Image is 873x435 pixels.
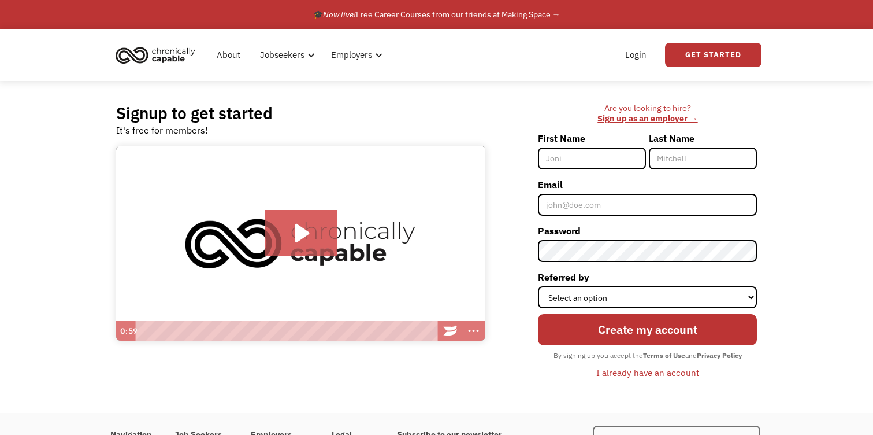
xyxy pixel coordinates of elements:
[112,42,199,68] img: Chronically Capable logo
[313,8,560,21] div: 🎓 Free Career Courses from our friends at Making Space →
[643,351,685,360] strong: Terms of Use
[116,103,273,123] h2: Signup to get started
[538,314,757,345] input: Create my account
[260,48,304,62] div: Jobseekers
[331,48,372,62] div: Employers
[538,148,646,169] input: Joni
[253,36,318,73] div: Jobseekers
[116,146,485,341] img: Introducing Chronically Capable
[665,43,761,67] a: Get Started
[538,175,757,194] label: Email
[596,366,699,379] div: I already have an account
[538,268,757,286] label: Referred by
[324,36,386,73] div: Employers
[649,148,757,169] input: Mitchell
[265,210,337,256] button: Play Video: Introducing Chronically Capable
[697,351,742,360] strong: Privacy Policy
[538,129,646,148] label: First Name
[538,129,757,383] form: Member-Signup-Form
[116,123,208,137] div: It's free for members!
[548,348,748,363] div: By signing up you accept the and
[210,36,247,73] a: About
[141,321,433,341] div: Playbar
[462,321,485,341] button: Show more buttons
[618,36,653,73] a: Login
[597,113,697,124] a: Sign up as an employer →
[439,321,462,341] a: Wistia Logo -- Learn More
[538,103,757,124] div: Are you looking to hire? ‍
[649,129,757,148] label: Last Name
[538,222,757,240] label: Password
[538,194,757,216] input: john@doe.com
[323,9,356,20] em: Now live!
[588,363,708,382] a: I already have an account
[112,42,204,68] a: home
